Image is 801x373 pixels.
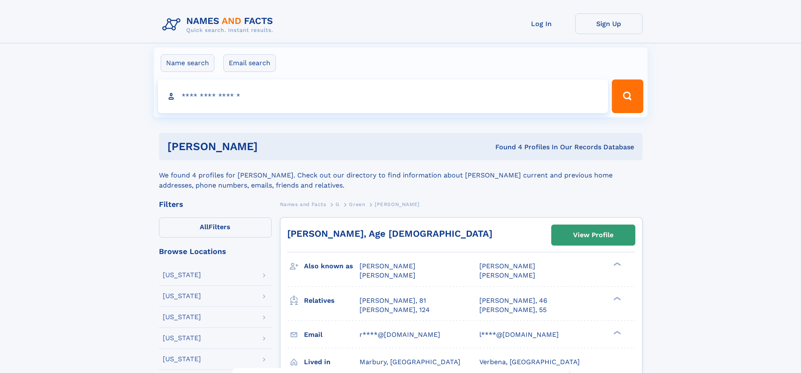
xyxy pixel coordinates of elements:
h1: [PERSON_NAME] [167,141,377,152]
button: Search Button [612,79,643,113]
label: Email search [223,54,276,72]
span: [PERSON_NAME] [375,201,420,207]
a: [PERSON_NAME], 81 [360,296,426,305]
h3: Also known as [304,259,360,273]
div: [US_STATE] [163,272,201,278]
a: Names and Facts [280,199,326,209]
a: View Profile [552,225,635,245]
label: Name search [161,54,214,72]
h3: Relatives [304,294,360,308]
a: [PERSON_NAME], 124 [360,305,430,315]
div: [US_STATE] [163,293,201,299]
div: Browse Locations [159,248,272,255]
a: Green [349,199,365,209]
a: Sign Up [575,13,642,34]
label: Filters [159,217,272,238]
div: View Profile [573,225,613,245]
span: Green [349,201,365,207]
a: [PERSON_NAME], 55 [479,305,547,315]
input: search input [158,79,608,113]
div: [US_STATE] [163,356,201,362]
div: ❯ [611,296,621,301]
h3: Lived in [304,355,360,369]
span: G [336,201,340,207]
a: Log In [508,13,575,34]
div: Filters [159,201,272,208]
span: All [200,223,209,231]
span: [PERSON_NAME] [360,262,415,270]
span: Verbena, [GEOGRAPHIC_DATA] [479,358,580,366]
span: [PERSON_NAME] [360,271,415,279]
a: [PERSON_NAME], 46 [479,296,547,305]
div: ❯ [611,262,621,267]
img: Logo Names and Facts [159,13,280,36]
span: Marbury, [GEOGRAPHIC_DATA] [360,358,460,366]
a: G [336,199,340,209]
div: Found 4 Profiles In Our Records Database [376,143,634,152]
span: [PERSON_NAME] [479,271,535,279]
span: [PERSON_NAME] [479,262,535,270]
div: ❯ [611,330,621,335]
div: [US_STATE] [163,335,201,341]
div: We found 4 profiles for [PERSON_NAME]. Check out our directory to find information about [PERSON_... [159,160,642,190]
div: [US_STATE] [163,314,201,320]
h3: Email [304,328,360,342]
a: [PERSON_NAME], Age [DEMOGRAPHIC_DATA] [287,228,492,239]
